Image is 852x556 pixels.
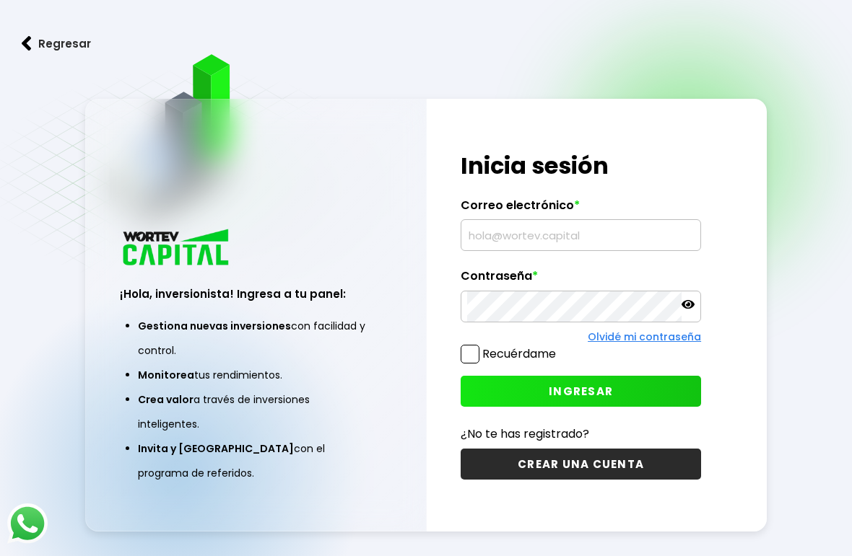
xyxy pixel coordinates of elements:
img: flecha izquierda [22,36,32,51]
h3: ¡Hola, inversionista! Ingresa a tu panel: [120,286,392,302]
li: con el programa de referidos. [138,436,374,485]
li: a través de inversiones inteligentes. [138,387,374,436]
span: Gestiona nuevas inversiones [138,319,291,333]
a: Olvidé mi contraseña [588,330,701,344]
span: INGRESAR [549,384,613,399]
span: Monitorea [138,368,194,382]
h1: Inicia sesión [461,149,701,183]
li: con facilidad y control. [138,314,374,363]
img: logos_whatsapp-icon.242b2217.svg [7,503,48,544]
li: tus rendimientos. [138,363,374,387]
a: ¿No te has registrado?CREAR UNA CUENTA [461,425,701,480]
input: hola@wortev.capital [467,220,695,250]
p: ¿No te has registrado? [461,425,701,443]
button: CREAR UNA CUENTA [461,449,701,480]
span: Invita y [GEOGRAPHIC_DATA] [138,441,294,456]
label: Recuérdame [482,345,556,362]
img: logo_wortev_capital [120,227,234,270]
span: Crea valor [138,392,194,407]
label: Correo electrónico [461,198,701,220]
button: INGRESAR [461,376,701,407]
label: Contraseña [461,269,701,291]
